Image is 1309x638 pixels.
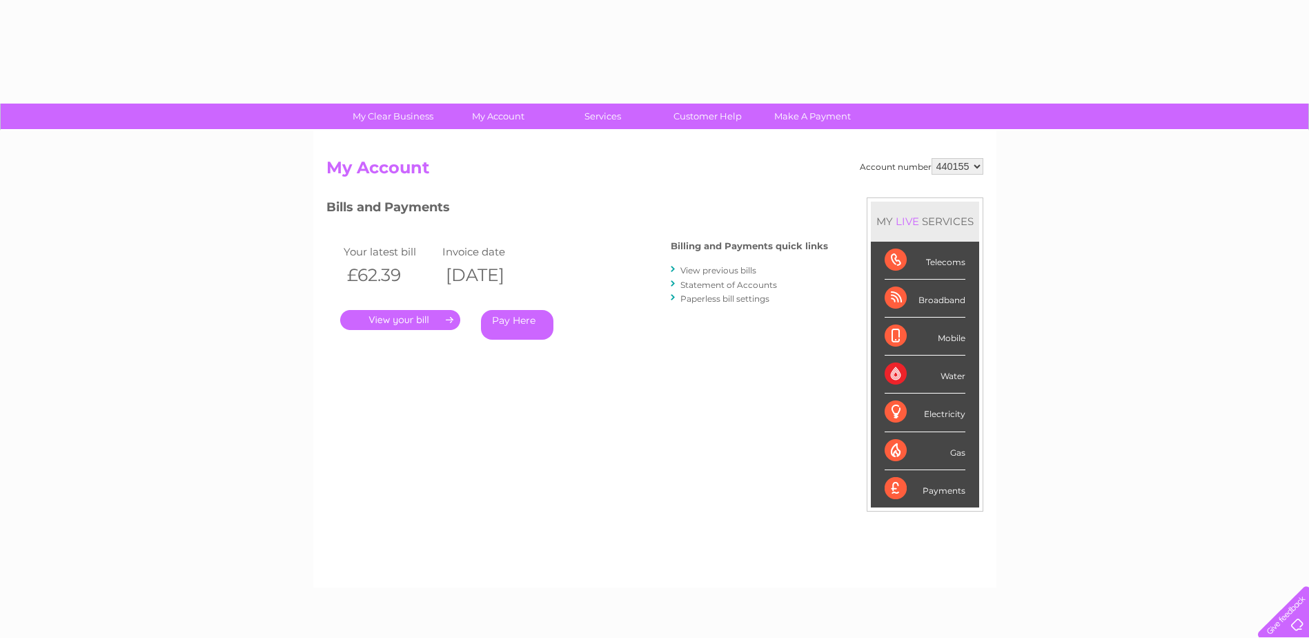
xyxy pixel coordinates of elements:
[439,261,538,289] th: [DATE]
[860,158,983,175] div: Account number
[546,104,660,129] a: Services
[340,261,440,289] th: £62.39
[340,242,440,261] td: Your latest bill
[651,104,765,129] a: Customer Help
[671,241,828,251] h4: Billing and Payments quick links
[893,215,922,228] div: LIVE
[326,158,983,184] h2: My Account
[885,432,965,470] div: Gas
[326,197,828,222] h3: Bills and Payments
[680,265,756,275] a: View previous bills
[439,242,538,261] td: Invoice date
[885,356,965,394] div: Water
[885,242,965,280] div: Telecoms
[441,104,555,129] a: My Account
[481,310,553,340] a: Pay Here
[340,310,460,330] a: .
[885,318,965,356] div: Mobile
[680,293,769,304] a: Paperless bill settings
[336,104,450,129] a: My Clear Business
[885,470,965,507] div: Payments
[680,280,777,290] a: Statement of Accounts
[885,280,965,318] div: Broadband
[756,104,869,129] a: Make A Payment
[871,202,979,241] div: MY SERVICES
[885,394,965,432] div: Electricity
